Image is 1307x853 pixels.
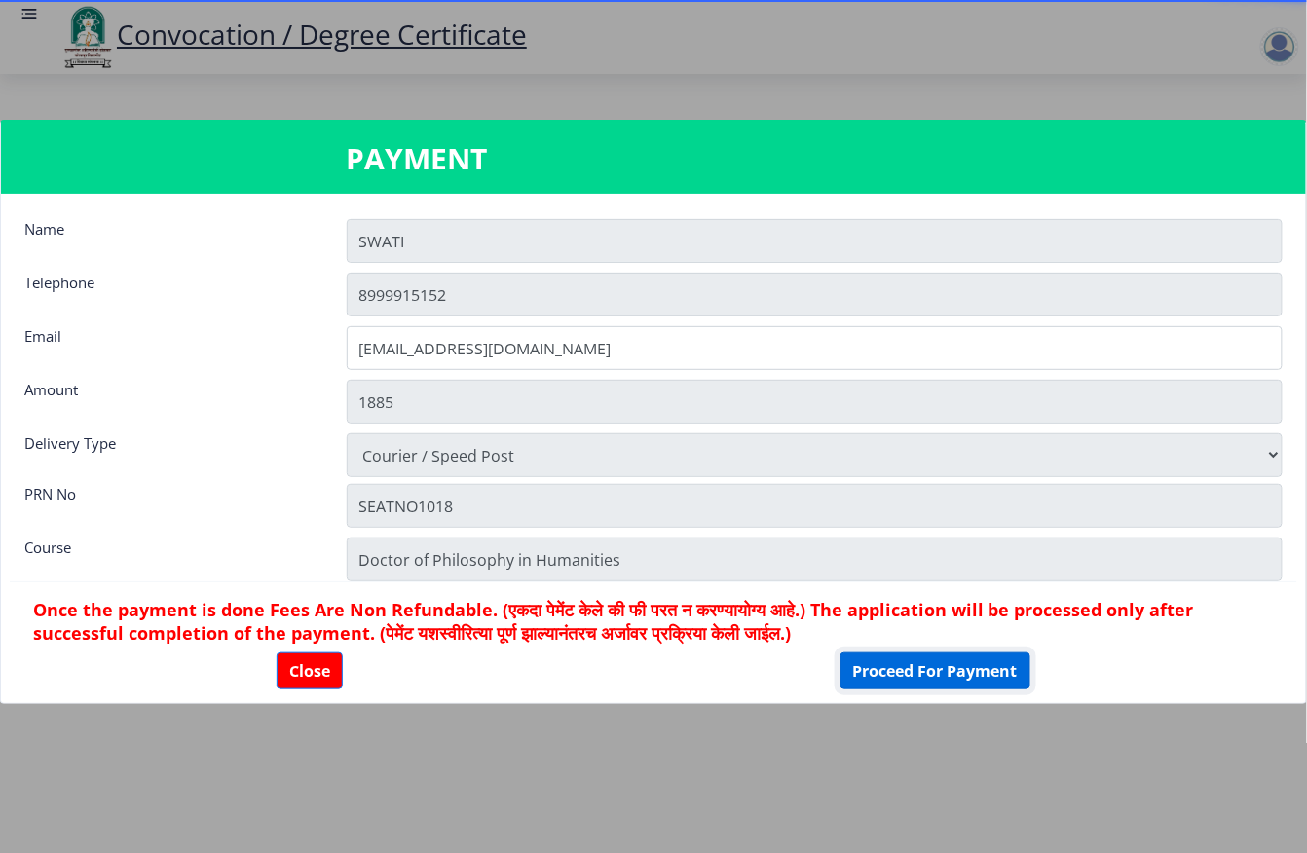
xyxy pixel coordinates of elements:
input: Name [347,219,1284,263]
div: Telephone [10,273,332,312]
button: Proceed For Payment [840,652,1030,689]
h6: Once the payment is done Fees Are Non Refundable. (एकदा पेमेंट केले की फी परत न करण्यायोग्य आहे.)... [33,598,1274,645]
input: Amount [347,380,1284,424]
h3: PAYMENT [347,139,961,178]
input: Zipcode [347,484,1284,528]
div: PRN No [10,484,332,523]
div: Amount [10,380,332,419]
input: Zipcode [347,538,1284,581]
input: Email [347,326,1284,370]
div: Name [10,219,332,258]
div: Email [10,326,332,365]
button: Close [277,652,343,689]
input: Telephone [347,273,1284,316]
div: Delivery Type [10,433,332,472]
div: Course [10,538,332,576]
